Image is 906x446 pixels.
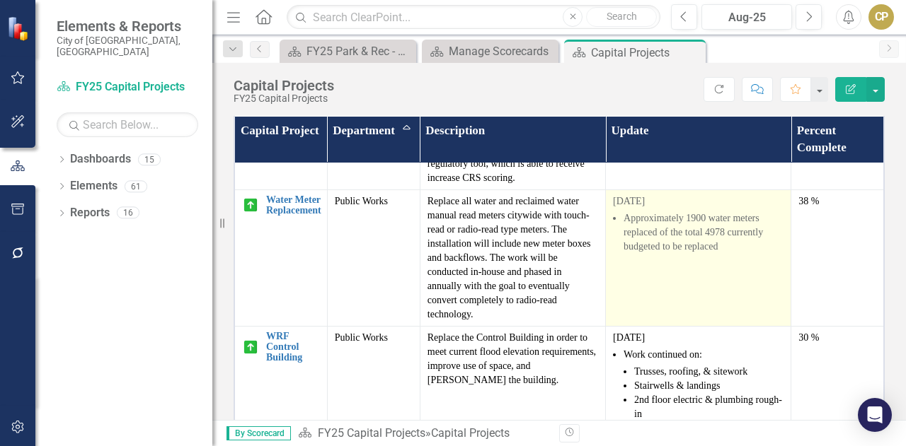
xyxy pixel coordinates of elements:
[57,79,198,95] a: FY25 Capital Projects
[7,16,32,40] img: ClearPoint Strategy
[868,4,894,30] button: CP
[57,35,198,58] small: City of [GEOGRAPHIC_DATA], [GEOGRAPHIC_DATA]
[287,5,660,30] input: Search ClearPoint...
[283,42,413,60] a: FY25 Park & Rec - Strategic Plan
[591,44,702,61] div: Capital Projects
[57,112,198,137] input: Search Below...
[428,194,598,322] p: Replace all water and reclaimed water manual read meters citywide with touch-read or radio-read t...
[624,211,784,254] li: Approximately 1900 water meters replaced of the total 4978 currently budgeted to be replaced
[798,194,876,209] div: 38 %
[431,426,510,440] div: Capital Projects
[234,93,334,104] div: FY25 Capital Projects
[613,331,784,345] p: [DATE]
[234,189,327,326] td: Double-Click to Edit Right Click for Context Menu
[70,151,131,168] a: Dashboards
[70,178,117,194] a: Elements
[606,189,791,326] td: Double-Click to Edit
[428,331,598,387] p: Replace the Control Building in order to meet current flood elevation requirements, improve use o...
[425,42,555,60] a: Manage Scorecards
[634,393,784,421] li: 2nd floor electric & plumbing rough-in
[266,331,320,363] a: WRF Control Building
[70,205,110,221] a: Reports
[318,426,425,440] a: FY25 Capital Projects
[298,426,549,442] div: »
[858,398,892,432] div: Open Intercom Messenger
[306,42,413,60] div: FY25 Park & Rec - Strategic Plan
[706,9,787,26] div: Aug-25
[117,207,139,219] div: 16
[420,189,605,326] td: Double-Click to Edit
[798,331,876,345] div: 30 %
[586,7,657,27] button: Search
[607,11,637,22] span: Search
[449,42,555,60] div: Manage Scorecards
[701,4,792,30] button: Aug-25
[226,426,291,440] span: By Scorecard
[613,194,784,209] p: [DATE]
[335,196,388,206] span: Public Works
[234,78,334,93] div: Capital Projects
[125,180,147,192] div: 61
[791,189,884,326] td: Double-Click to Edit
[327,189,420,326] td: Double-Click to Edit
[634,365,784,379] li: Trusses, roofing, & sitework
[335,332,388,343] span: Public Works
[266,194,321,216] a: Water Meter Replacement
[138,153,161,165] div: 15
[242,339,259,356] img: On Target
[634,379,784,393] li: Stairwells & landings
[57,18,198,35] span: Elements & Reports
[242,196,259,213] img: On Target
